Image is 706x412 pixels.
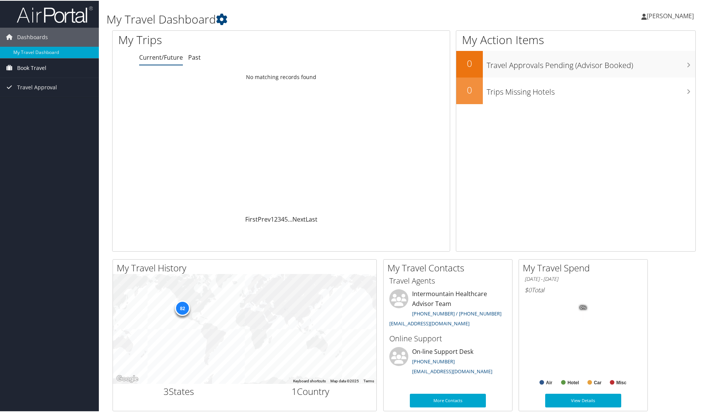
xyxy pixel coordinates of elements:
[525,285,642,293] h6: Total
[251,384,371,397] h2: Country
[456,83,483,96] h2: 0
[118,31,304,47] h1: My Trips
[17,5,93,23] img: airportal-logo.png
[487,55,695,70] h3: Travel Approvals Pending (Advisor Booked)
[163,384,169,397] span: 3
[545,393,621,407] a: View Details
[410,393,486,407] a: More Contacts
[288,214,292,223] span: …
[363,378,374,382] a: Terms (opens in new tab)
[284,214,288,223] a: 5
[594,379,601,385] text: Car
[175,300,190,315] div: 82
[139,52,183,61] a: Current/Future
[115,373,140,383] a: Open this area in Google Maps (opens a new window)
[487,82,695,97] h3: Trips Missing Hotels
[387,261,512,274] h2: My Travel Contacts
[117,261,376,274] h2: My Travel History
[274,214,278,223] a: 2
[525,285,531,293] span: $0
[456,56,483,69] h2: 0
[389,319,470,326] a: [EMAIL_ADDRESS][DOMAIN_NAME]
[647,11,694,19] span: [PERSON_NAME]
[580,305,586,309] tspan: 0%
[389,333,506,343] h3: Online Support
[281,214,284,223] a: 4
[113,70,450,83] td: No matching records found
[188,52,201,61] a: Past
[293,378,326,383] button: Keyboard shortcuts
[17,58,46,77] span: Book Travel
[568,379,579,385] text: Hotel
[17,77,57,96] span: Travel Approval
[330,378,359,382] span: Map data ©2025
[292,214,306,223] a: Next
[456,31,695,47] h1: My Action Items
[258,214,271,223] a: Prev
[412,367,492,374] a: [EMAIL_ADDRESS][DOMAIN_NAME]
[386,288,510,329] li: Intermountain Healthcare Advisor Team
[271,214,274,223] a: 1
[456,77,695,103] a: 0Trips Missing Hotels
[641,4,701,27] a: [PERSON_NAME]
[245,214,258,223] a: First
[412,357,455,364] a: [PHONE_NUMBER]
[306,214,317,223] a: Last
[106,11,503,27] h1: My Travel Dashboard
[456,50,695,77] a: 0Travel Approvals Pending (Advisor Booked)
[412,309,501,316] a: [PHONE_NUMBER] / [PHONE_NUMBER]
[115,373,140,383] img: Google
[389,275,506,285] h3: Travel Agents
[119,384,239,397] h2: States
[616,379,627,385] text: Misc
[525,275,642,282] h6: [DATE] - [DATE]
[292,384,297,397] span: 1
[546,379,552,385] text: Air
[17,27,48,46] span: Dashboards
[523,261,647,274] h2: My Travel Spend
[386,346,510,377] li: On-line Support Desk
[278,214,281,223] a: 3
